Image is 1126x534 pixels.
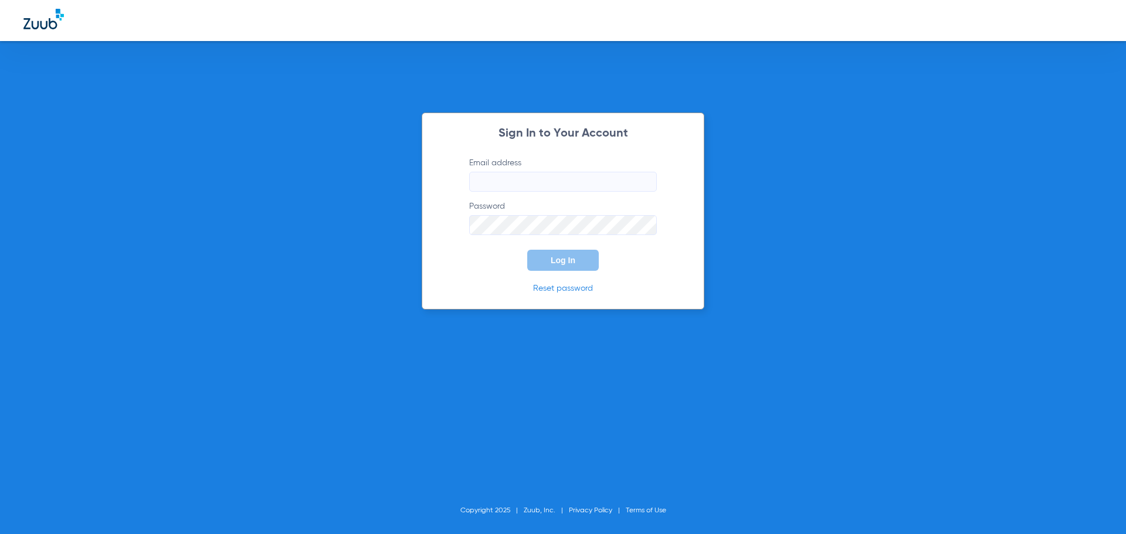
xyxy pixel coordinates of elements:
input: Password [469,215,657,235]
h2: Sign In to Your Account [452,128,674,140]
input: Email address [469,172,657,192]
button: Log In [527,250,599,271]
a: Reset password [533,284,593,292]
a: Privacy Policy [569,507,612,514]
img: Zuub Logo [23,9,64,29]
span: Log In [551,256,575,265]
label: Password [469,200,657,235]
a: Terms of Use [626,507,666,514]
li: Zuub, Inc. [524,505,569,516]
label: Email address [469,157,657,192]
li: Copyright 2025 [460,505,524,516]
